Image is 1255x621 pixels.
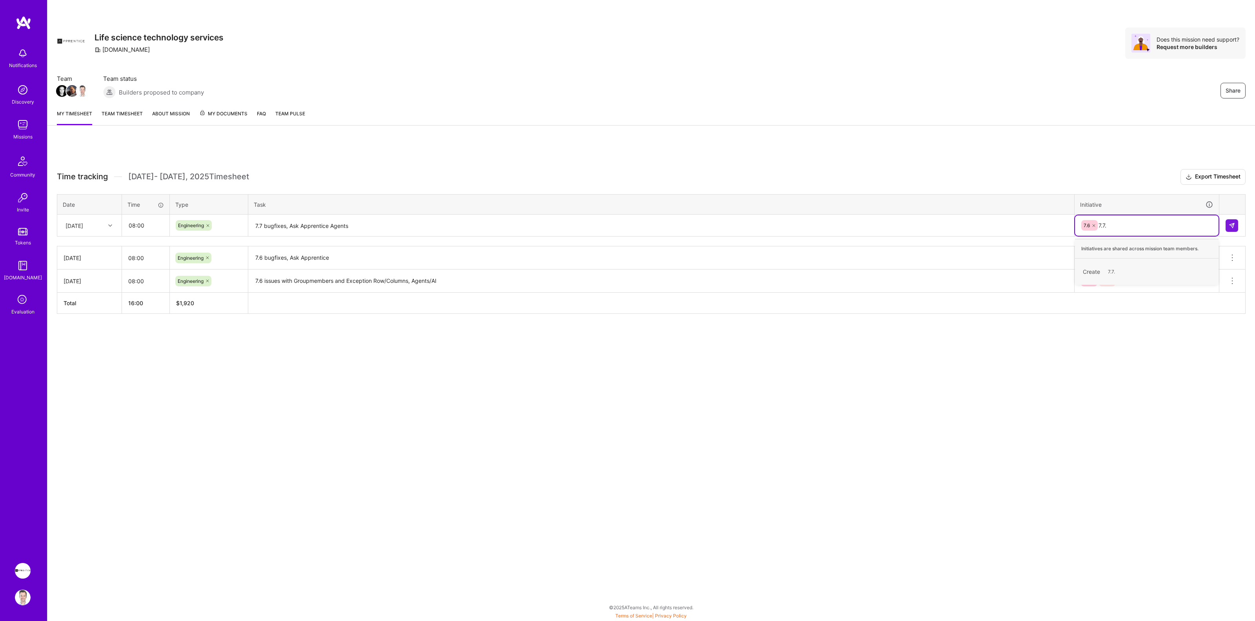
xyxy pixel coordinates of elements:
[128,172,249,182] span: [DATE] - [DATE] , 2025 Timesheet
[275,111,305,117] span: Team Pulse
[15,293,30,308] i: icon SelectionTeam
[249,215,1073,236] textarea: 7.7 bugfixes, Ask Apprentice Agents
[615,613,687,619] span: |
[67,84,77,98] a: Team Member Avatar
[103,75,204,83] span: Team status
[15,46,31,61] img: bell
[122,293,170,314] th: 16:00
[1157,36,1239,43] div: Does this mission need support?
[57,75,87,83] span: Team
[4,273,42,282] div: [DOMAIN_NAME]
[1220,83,1246,98] button: Share
[95,46,150,54] div: [DOMAIN_NAME]
[13,133,33,141] div: Missions
[57,109,92,125] a: My timesheet
[1226,219,1239,232] div: null
[119,88,204,97] span: Builders proposed to company
[17,206,29,214] div: Invite
[248,194,1075,215] th: Task
[18,228,27,235] img: tokens
[152,109,190,125] a: About Mission
[275,109,305,125] a: Team Pulse
[57,293,122,314] th: Total
[122,215,169,236] input: HH:MM
[9,61,37,69] div: Notifications
[57,172,108,182] span: Time tracking
[257,109,266,125] a: FAQ
[95,47,101,53] i: icon CompanyGray
[1104,266,1119,277] span: 7.7.
[1157,43,1239,51] div: Request more builders
[178,255,204,261] span: Engineering
[249,247,1073,269] textarea: 7.6 bugfixes, Ask Apprentice
[15,117,31,133] img: teamwork
[1186,173,1192,181] i: icon Download
[199,109,247,118] span: My Documents
[65,221,83,229] div: [DATE]
[102,109,143,125] a: Team timesheet
[1180,169,1246,185] button: Export Timesheet
[15,190,31,206] img: Invite
[615,613,652,619] a: Terms of Service
[655,613,687,619] a: Privacy Policy
[13,152,32,171] img: Community
[47,597,1255,617] div: © 2025 ATeams Inc., All rights reserved.
[1079,262,1215,281] div: Create
[1084,222,1090,228] span: 7.6
[122,248,169,268] input: HH:MM
[1080,200,1213,209] div: Initiative
[122,271,169,291] input: HH:MM
[103,86,116,98] img: Builders proposed to company
[95,33,224,42] h3: Life science technology services
[10,171,35,179] div: Community
[66,85,78,97] img: Team Member Avatar
[56,85,68,97] img: Team Member Avatar
[199,109,247,125] a: My Documents
[176,300,194,306] span: $ 1,920
[108,224,112,228] i: icon Chevron
[178,278,204,284] span: Engineering
[249,270,1073,292] textarea: 7.6 issues with Groupmembers and Exception Row/Columns, Agents/AI
[11,308,35,316] div: Evaluation
[127,200,164,209] div: Time
[12,98,34,106] div: Discovery
[15,258,31,273] img: guide book
[15,239,31,247] div: Tokens
[1131,34,1150,53] img: Avatar
[15,563,31,579] img: Apprentice: Life science technology services
[57,27,85,56] img: Company Logo
[13,563,33,579] a: Apprentice: Life science technology services
[64,277,115,285] div: [DATE]
[77,84,87,98] a: Team Member Avatar
[1226,87,1240,95] span: Share
[13,590,33,605] a: User Avatar
[178,222,204,228] span: Engineering
[15,82,31,98] img: discovery
[1075,239,1219,259] div: Initiatives are shared across mission team members.
[15,590,31,605] img: User Avatar
[64,254,115,262] div: [DATE]
[16,16,31,30] img: logo
[57,194,122,215] th: Date
[170,194,248,215] th: Type
[57,84,67,98] a: Team Member Avatar
[1229,222,1235,229] img: Submit
[76,85,88,97] img: Team Member Avatar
